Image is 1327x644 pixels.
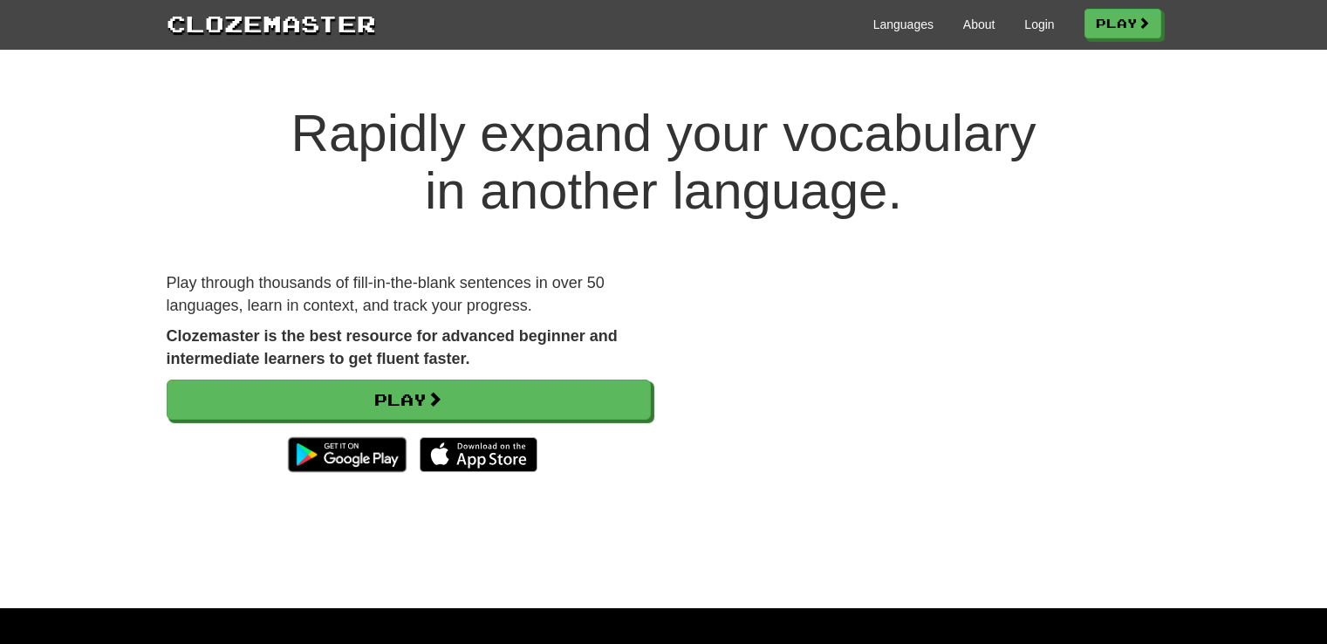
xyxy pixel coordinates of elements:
a: Clozemaster [167,7,376,39]
a: About [963,16,995,33]
strong: Clozemaster is the best resource for advanced beginner and intermediate learners to get fluent fa... [167,327,618,367]
a: Play [167,380,651,420]
img: Get it on Google Play [279,428,414,481]
img: Download_on_the_App_Store_Badge_US-UK_135x40-25178aeef6eb6b83b96f5f2d004eda3bffbb37122de64afbaef7... [420,437,537,472]
a: Languages [873,16,934,33]
a: Play [1084,9,1161,38]
p: Play through thousands of fill-in-the-blank sentences in over 50 languages, learn in context, and... [167,272,651,317]
a: Login [1024,16,1054,33]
